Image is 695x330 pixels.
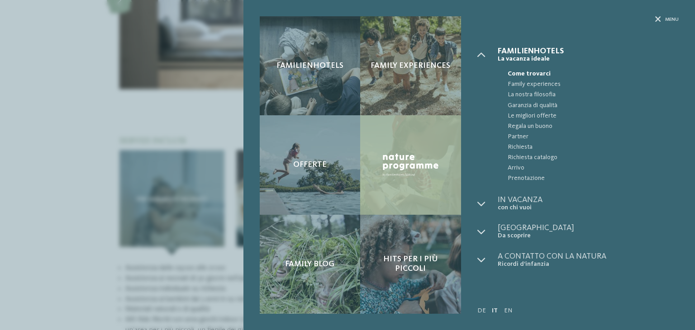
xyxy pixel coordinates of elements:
span: con chi vuoi [498,204,679,212]
a: In vacanza con chi vuoi [498,196,679,212]
span: Da scoprire [498,232,679,240]
span: Familienhotels [276,61,343,71]
a: Richiesta [498,142,679,152]
span: Regala un buono [508,121,679,132]
span: Prenotazione [508,173,679,184]
span: Garanzia di qualità [508,100,679,111]
a: Richiesta catalogo [498,152,679,163]
span: Come trovarci [508,69,679,79]
a: La nostra filosofia [498,90,679,100]
a: A contatto con la natura Ricordi d’infanzia [498,252,679,268]
a: EN [504,307,512,314]
a: AKI: tutto quello che un bimbo può desiderare Hits per i più piccoli [360,215,461,314]
a: Family experiences [498,79,679,90]
span: Family Blog [285,259,334,269]
a: [GEOGRAPHIC_DATA] Da scoprire [498,224,679,240]
a: Regala un buono [498,121,679,132]
span: Arrivo [508,163,679,173]
span: Ricordi d’infanzia [498,260,679,268]
span: Richiesta [508,142,679,152]
span: Family experiences [508,79,679,90]
a: AKI: tutto quello che un bimbo può desiderare Familienhotels [260,16,361,115]
a: Le migliori offerte [498,111,679,121]
a: AKI: tutto quello che un bimbo può desiderare Nature Programme [360,115,461,214]
span: Hits per i più piccoli [368,255,453,274]
a: Partner [498,132,679,142]
span: [GEOGRAPHIC_DATA] [498,224,679,232]
span: Partner [508,132,679,142]
span: Le migliori offerte [508,111,679,121]
span: A contatto con la natura [498,252,679,260]
a: Prenotazione [498,173,679,184]
span: La vacanza ideale [498,55,679,63]
a: AKI: tutto quello che un bimbo può desiderare Family Blog [260,215,361,314]
a: Come trovarci [498,69,679,79]
a: Familienhotels La vacanza ideale [498,47,679,63]
span: La nostra filosofia [508,90,679,100]
span: In vacanza [498,196,679,204]
img: Nature Programme [381,151,441,179]
span: Richiesta catalogo [508,152,679,163]
a: AKI: tutto quello che un bimbo può desiderare Family experiences [360,16,461,115]
span: Offerte [293,160,327,170]
a: Arrivo [498,163,679,173]
a: DE [477,307,486,314]
span: Menu [665,16,679,23]
span: Familienhotels [498,47,679,55]
a: Garanzia di qualità [498,100,679,111]
a: IT [492,307,498,314]
a: AKI: tutto quello che un bimbo può desiderare Offerte [260,115,361,214]
span: Family experiences [371,61,450,71]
